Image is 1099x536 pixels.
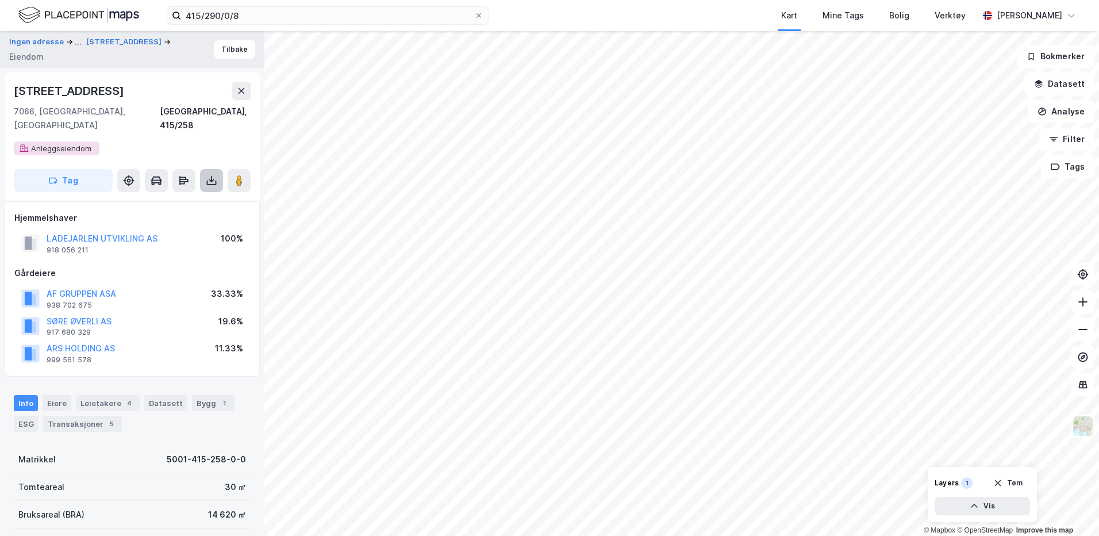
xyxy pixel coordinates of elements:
button: Datasett [1024,72,1094,95]
div: [PERSON_NAME] [997,9,1062,22]
div: 4 [124,397,135,409]
div: 7066, [GEOGRAPHIC_DATA], [GEOGRAPHIC_DATA] [14,105,160,132]
div: 5001-415-258-0-0 [167,453,246,466]
div: 19.6% [218,315,243,328]
div: 1 [218,397,230,409]
div: Kart [781,9,797,22]
div: 11.33% [215,342,243,355]
div: 14 620 ㎡ [208,508,246,522]
div: 918 056 211 [47,246,89,255]
div: 1 [961,477,973,489]
div: Matrikkel [18,453,56,466]
div: 30 ㎡ [225,480,246,494]
div: 938 702 675 [47,301,92,310]
div: Bygg [192,395,235,411]
button: Vis [935,497,1030,515]
a: OpenStreetMap [957,526,1013,534]
div: Datasett [144,395,187,411]
div: Bruksareal (BRA) [18,508,84,522]
button: Tags [1041,155,1094,178]
div: ... [75,35,82,49]
div: [STREET_ADDRESS] [14,82,126,100]
div: Leietakere [76,395,140,411]
div: Gårdeiere [14,266,250,280]
div: Eiendom [9,50,44,64]
div: Info [14,395,38,411]
div: Transaksjoner [43,416,122,432]
div: Verktøy [935,9,966,22]
button: Ingen adresse [9,35,66,49]
div: Eiere [43,395,71,411]
button: Tøm [986,474,1030,492]
button: Bokmerker [1017,45,1094,68]
button: Tilbake [214,40,255,59]
div: Tomteareal [18,480,64,494]
div: 917 680 329 [47,328,91,337]
div: [GEOGRAPHIC_DATA], 415/258 [160,105,251,132]
iframe: Chat Widget [1042,481,1099,536]
div: Bolig [889,9,909,22]
a: Improve this map [1016,526,1073,534]
button: [STREET_ADDRESS] [86,36,164,48]
div: 100% [221,232,243,246]
button: Filter [1039,128,1094,151]
a: Mapbox [924,526,955,534]
div: 5 [106,418,117,430]
img: logo.f888ab2527a4732fd821a326f86c7f29.svg [18,5,139,25]
img: Z [1072,415,1094,437]
button: Analyse [1028,100,1094,123]
div: Mine Tags [823,9,864,22]
div: 33.33% [211,287,243,301]
div: Kontrollprogram for chat [1042,481,1099,536]
div: Layers [935,478,959,488]
div: 999 561 578 [47,355,91,365]
div: Hjemmelshaver [14,211,250,225]
input: Søk på adresse, matrikkel, gårdeiere, leietakere eller personer [181,7,474,24]
div: ESG [14,416,39,432]
button: Tag [14,169,113,192]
